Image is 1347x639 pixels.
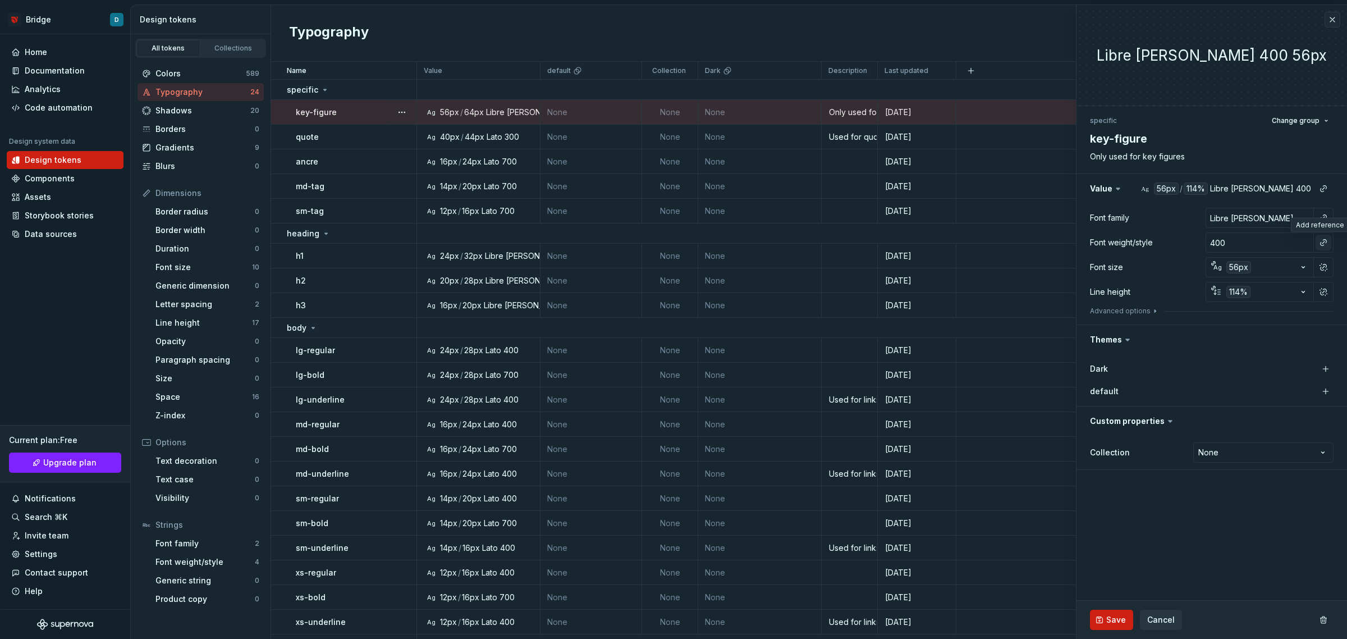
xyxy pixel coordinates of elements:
div: Notifications [25,493,76,504]
div: Options [155,437,259,448]
div: Blurs [155,161,255,172]
div: Ag [427,182,436,191]
div: Analytics [25,84,61,95]
div: Lato [485,394,501,405]
div: 0 [255,457,259,465]
div: Code automation [25,102,93,113]
div: 0 [255,494,259,503]
button: BridgeD [2,7,128,31]
button: Ag56px [1206,257,1314,277]
div: Home [25,47,47,58]
td: None [540,244,642,268]
label: Dark [1090,363,1108,375]
div: Assets [25,191,51,203]
div: / [459,156,461,167]
a: Paragraph spacing0 [151,351,264,369]
div: Lato [484,181,500,192]
div: / [460,250,463,262]
div: Ag [427,618,436,627]
td: None [698,293,822,318]
div: All tokens [140,44,196,53]
a: Upgrade plan [9,453,121,473]
a: Opacity0 [151,332,264,350]
p: Last updated [885,66,928,75]
td: None [698,199,822,223]
div: 44px [465,131,484,143]
div: Shadows [155,105,250,116]
div: 0 [255,595,259,604]
a: Analytics [7,80,123,98]
div: 28px [464,394,483,405]
div: 400 [502,419,517,430]
div: [DATE] [878,300,955,311]
td: None [642,338,698,363]
p: h2 [296,275,306,286]
div: Ag [427,346,436,355]
a: Border radius0 [151,203,264,221]
div: 0 [255,226,259,235]
div: [DATE] [878,345,955,356]
div: Contact support [25,567,88,578]
div: Ag [427,544,436,553]
div: Dimensions [155,188,259,199]
a: Duration0 [151,240,264,258]
div: [DATE] [878,394,955,405]
div: Ag [427,371,436,380]
div: Design tokens [25,154,81,166]
div: 28px [464,345,483,356]
p: ancre [296,156,318,167]
div: / [458,206,461,217]
div: Letter spacing [155,299,255,310]
div: 17 [252,318,259,327]
a: Home [7,43,123,61]
p: lg-underline [296,394,345,405]
div: 0 [255,374,259,383]
div: 700 [500,206,515,217]
a: Font family2 [151,535,264,553]
div: Generic dimension [155,280,255,291]
td: None [642,363,698,387]
div: 28px [464,275,483,286]
div: Libre [PERSON_NAME] [486,107,570,118]
button: Search ⌘K [7,508,123,526]
div: Used for quote section [822,131,877,143]
div: 114% [1226,286,1250,298]
div: 2 [255,300,259,309]
a: Code automation [7,99,123,117]
div: [DATE] [878,250,955,262]
div: / [460,394,463,405]
label: Collection [1090,447,1130,458]
div: 2 [255,539,259,548]
span: Cancel [1147,614,1175,626]
div: Border radius [155,206,255,217]
div: Text case [155,474,255,485]
div: 20 [250,106,259,115]
div: 400 [503,345,519,356]
div: 16px [440,419,457,430]
div: Ag [427,469,436,478]
div: 14px [440,181,457,192]
a: Visibility0 [151,489,264,507]
div: Lato [484,156,500,167]
div: Typography [155,86,250,98]
a: Font size10 [151,258,264,276]
div: 28px [464,369,483,381]
div: 700 [502,156,517,167]
div: Lato [487,131,502,143]
div: Duration [155,243,255,254]
td: None [642,387,698,412]
td: None [642,199,698,223]
p: Description [828,66,867,75]
div: 24px [462,156,482,167]
div: Design tokens [140,14,266,25]
a: Text case0 [151,471,264,489]
div: Ag [1213,263,1222,272]
div: 16px [440,156,457,167]
div: 16px [462,206,479,217]
div: Libre [PERSON_NAME] [485,250,569,262]
div: Font family [1090,212,1129,223]
h2: Typography [289,23,369,43]
div: 24px [440,345,459,356]
div: / [459,419,461,430]
span: Save [1106,614,1126,626]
